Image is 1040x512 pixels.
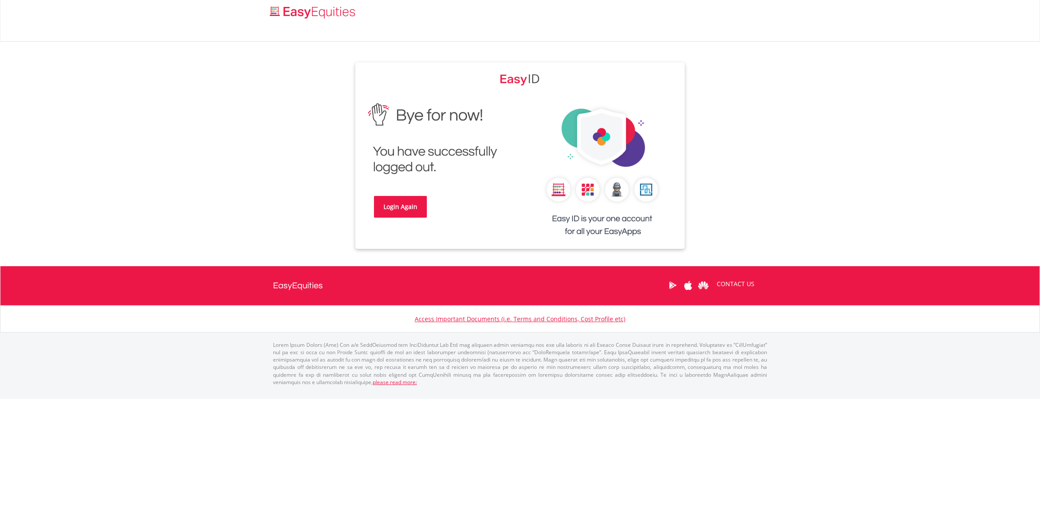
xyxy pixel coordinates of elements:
[273,266,323,305] a: EasyEquities
[266,2,359,20] a: Home page
[526,97,678,249] img: EasyEquities
[680,272,695,299] a: Apple
[711,272,760,296] a: CONTACT US
[373,378,417,386] a: please read more:
[268,5,359,20] img: EasyEquities_Logo.png
[500,71,540,86] img: EasyEquities
[415,315,625,323] a: Access Important Documents (i.e. Terms and Conditions, Cost Profile etc)
[374,196,427,218] a: Login Again
[695,272,711,299] a: Huawei
[362,97,513,181] img: EasyEquities
[665,272,680,299] a: Google Play
[273,341,767,386] p: Lorem Ipsum Dolors (Ame) Con a/e SeddOeiusmod tem InciDiduntut Lab Etd mag aliquaen admin veniamq...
